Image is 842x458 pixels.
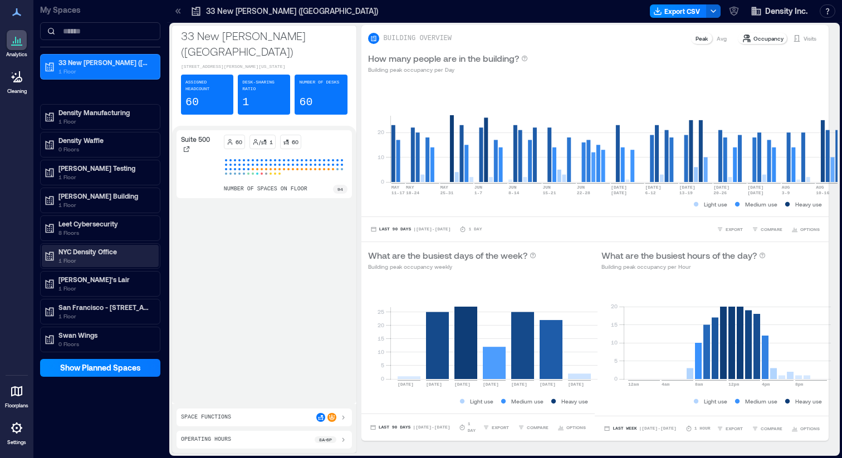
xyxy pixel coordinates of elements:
[181,413,231,422] p: Space Functions
[576,190,590,195] text: 22-28
[566,424,586,431] span: OPTIONS
[377,322,384,328] tspan: 20
[181,63,347,70] p: [STREET_ADDRESS][PERSON_NAME][US_STATE]
[58,247,152,256] p: NYC Density Office
[483,382,499,387] text: [DATE]
[384,34,452,43] p: BUILDING OVERVIEW
[440,190,453,195] text: 25-31
[58,145,152,154] p: 0 Floors
[728,382,739,387] text: 12pm
[368,422,452,433] button: Last 90 Days |[DATE]-[DATE]
[795,397,822,406] p: Heavy use
[789,224,822,235] button: OPTIONS
[377,335,384,342] tspan: 15
[645,190,655,195] text: 6-12
[58,331,152,339] p: Swan Wings
[611,339,618,346] tspan: 10
[474,190,482,195] text: 1-7
[508,185,517,190] text: JUN
[816,185,824,190] text: AUG
[696,34,708,43] p: Peak
[750,423,785,434] button: COMPARE
[242,95,249,110] p: 1
[224,185,307,194] p: number of spaces on floor
[40,359,160,377] button: Show Planned Spaces
[377,154,384,160] tspan: 10
[337,186,343,193] p: 94
[391,190,404,195] text: 11-17
[406,185,414,190] text: MAY
[601,249,757,262] p: What are the busiest hours of the day?
[406,190,419,195] text: 18-24
[481,422,511,433] button: EXPORT
[368,52,519,65] p: How many people are in the building?
[40,4,160,16] p: My Spaces
[800,425,820,432] span: OPTIONS
[368,65,528,74] p: Building peak occupancy per Day
[5,402,28,409] p: Floorplans
[7,88,27,95] p: Cleaning
[380,375,384,382] tspan: 0
[662,382,670,387] text: 4am
[7,439,26,446] p: Settings
[561,397,588,406] p: Heavy use
[511,397,544,406] p: Medium use
[650,4,707,18] button: Export CSV
[713,190,727,195] text: 20-26
[645,185,661,190] text: [DATE]
[704,397,727,406] p: Light use
[58,284,152,293] p: 1 Floor
[3,27,31,61] a: Analytics
[745,200,777,209] p: Medium use
[58,164,152,173] p: [PERSON_NAME] Testing
[750,224,785,235] button: COMPARE
[795,200,822,209] p: Heavy use
[747,190,763,195] text: [DATE]
[816,190,829,195] text: 10-16
[6,51,27,58] p: Analytics
[527,424,549,431] span: COMPARE
[58,303,152,312] p: San Francisco - [STREET_ADDRESS][PERSON_NAME]
[761,425,782,432] span: COMPARE
[508,190,519,195] text: 8-14
[58,200,152,209] p: 1 Floor
[3,415,30,449] a: Settings
[58,312,152,321] p: 1 Floor
[380,362,384,368] tspan: 5
[398,382,414,387] text: [DATE]
[540,382,556,387] text: [DATE]
[611,185,627,190] text: [DATE]
[58,256,152,265] p: 1 Floor
[58,219,152,228] p: Leet Cybersecurity
[492,424,509,431] span: EXPORT
[58,228,152,237] p: 8 Floors
[368,249,527,262] p: What are the busiest days of the week?
[568,382,584,387] text: [DATE]
[781,185,790,190] text: AUG
[185,95,199,110] p: 60
[762,382,770,387] text: 4pm
[60,362,141,373] span: Show Planned Spaces
[377,348,384,355] tspan: 10
[2,378,32,412] a: Floorplans
[753,34,784,43] p: Occupancy
[614,375,618,382] tspan: 0
[58,67,152,76] p: 1 Floor
[628,382,639,387] text: 12am
[704,200,727,209] p: Light use
[747,185,763,190] text: [DATE]
[319,436,332,443] p: 8a - 6p
[765,6,807,17] span: Density Inc.
[181,28,347,59] p: 33 New [PERSON_NAME] ([GEOGRAPHIC_DATA])
[299,95,312,110] p: 60
[611,303,618,309] tspan: 20
[601,262,766,271] p: Building peak occupancy per Hour
[747,2,811,20] button: Density Inc.
[516,422,551,433] button: COMPARE
[713,185,730,190] text: [DATE]
[58,275,152,284] p: [PERSON_NAME]'s Lair
[299,79,339,86] p: Number of Desks
[576,185,585,190] text: JUN
[58,136,152,145] p: Density Waffle
[58,191,152,200] p: [PERSON_NAME] Building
